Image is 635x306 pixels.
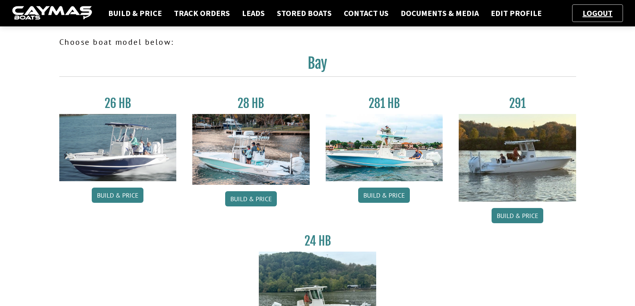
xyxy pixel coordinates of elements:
[59,54,576,77] h2: Bay
[397,8,483,18] a: Documents & Media
[59,96,177,111] h3: 26 HB
[459,114,576,202] img: 291_Thumbnail.jpg
[192,96,310,111] h3: 28 HB
[104,8,166,18] a: Build & Price
[273,8,336,18] a: Stored Boats
[340,8,393,18] a: Contact Us
[487,8,546,18] a: Edit Profile
[358,188,410,203] a: Build & Price
[59,36,576,48] p: Choose boat model below:
[192,114,310,185] img: 28_hb_thumbnail_for_caymas_connect.jpg
[259,234,376,248] h3: 24 HB
[12,6,92,21] img: caymas-dealer-connect-2ed40d3bc7270c1d8d7ffb4b79bf05adc795679939227970def78ec6f6c03838.gif
[59,114,177,181] img: 26_new_photo_resized.jpg
[326,114,443,181] img: 28-hb-twin.jpg
[92,188,143,203] a: Build & Price
[459,96,576,111] h3: 291
[326,96,443,111] h3: 281 HB
[238,8,269,18] a: Leads
[225,191,277,206] a: Build & Price
[492,208,543,223] a: Build & Price
[579,8,617,18] a: Logout
[170,8,234,18] a: Track Orders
